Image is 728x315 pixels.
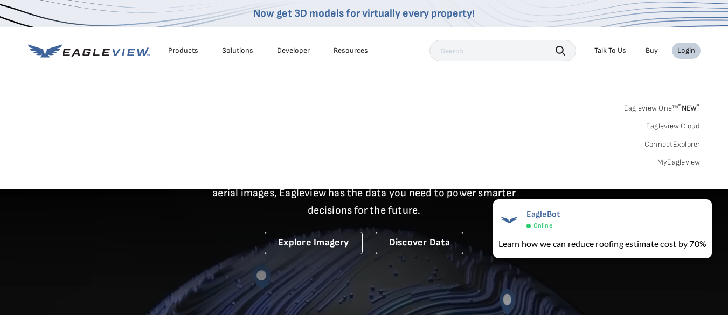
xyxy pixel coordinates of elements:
p: A new era starts here. Built on more than 3.5 billion high-resolution aerial images, Eagleview ha... [199,167,529,219]
span: Online [533,222,552,230]
a: Eagleview Cloud [646,121,701,131]
input: Search [429,40,576,61]
a: Developer [277,46,310,56]
a: Eagleview One™*NEW* [624,100,701,113]
div: Solutions [222,46,253,56]
a: ConnectExplorer [644,140,701,149]
img: EagleBot [498,209,520,231]
a: Now get 3D models for virtually every property! [253,7,475,20]
a: MyEagleview [657,157,701,167]
span: EagleBot [526,209,560,220]
div: Talk To Us [594,46,626,56]
a: Buy [646,46,658,56]
div: Learn how we can reduce roofing estimate cost by 70% [498,237,706,250]
span: NEW [678,104,700,113]
div: Products [168,46,198,56]
a: Explore Imagery [265,232,363,254]
a: Discover Data [376,232,463,254]
div: Resources [334,46,368,56]
div: Login [677,46,695,56]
